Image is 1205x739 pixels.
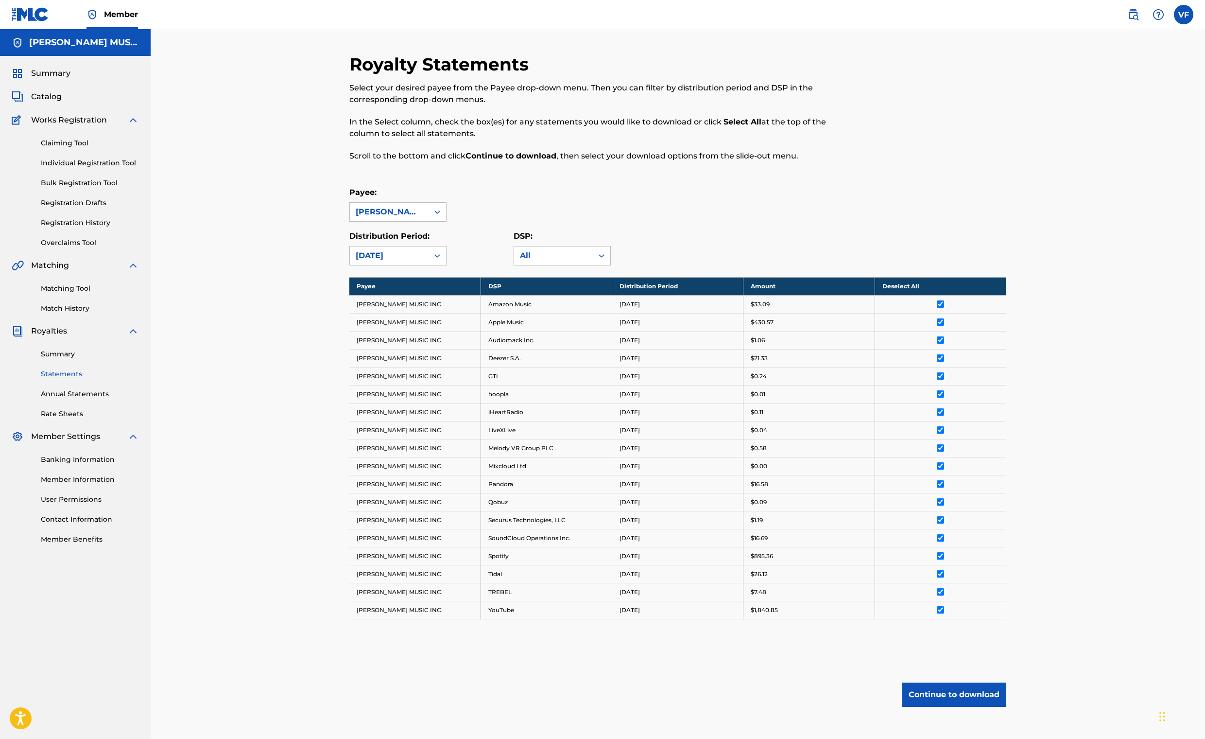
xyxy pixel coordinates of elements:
th: Amount [743,277,875,295]
td: [DATE] [612,493,743,511]
td: [DATE] [612,511,743,529]
td: [PERSON_NAME] MUSIC INC. [349,385,481,403]
td: [DATE] [612,601,743,619]
p: $7.48 [751,588,766,597]
td: TREBEL [481,583,612,601]
h5: MAYRA MUSIC INC. [29,37,139,48]
strong: Continue to download [465,151,556,160]
img: expand [127,431,139,442]
td: [DATE] [612,421,743,439]
img: expand [127,260,139,271]
img: help [1153,9,1164,20]
th: DSP [481,277,612,295]
label: Distribution Period: [349,231,430,241]
a: Member Information [41,475,139,485]
div: [DATE] [356,250,423,262]
td: [PERSON_NAME] MUSIC INC. [349,493,481,511]
td: [PERSON_NAME] MUSIC INC. [349,349,481,367]
img: MLC Logo [12,7,49,21]
img: Royalties [12,325,23,337]
img: Accounts [12,37,23,49]
a: Bulk Registration Tool [41,178,139,188]
th: Distribution Period [612,277,743,295]
td: Deezer S.A. [481,349,612,367]
td: [DATE] [612,529,743,547]
div: [PERSON_NAME] MUSIC INC. [356,206,423,218]
td: Amazon Music [481,295,612,313]
img: Top Rightsholder [86,9,98,20]
span: Catalog [31,91,62,103]
div: Widget de chat [1156,692,1205,739]
td: [DATE] [612,313,743,331]
td: SoundCloud Operations Inc. [481,529,612,547]
p: $895.36 [751,552,773,561]
a: Rate Sheets [41,409,139,419]
td: YouTube [481,601,612,619]
a: Public Search [1123,5,1143,24]
p: Select your desired payee from the Payee drop-down menu. Then you can filter by distribution peri... [349,82,855,106]
img: expand [127,325,139,337]
td: [DATE] [612,385,743,403]
img: Matching [12,260,24,271]
a: Individual Registration Tool [41,158,139,168]
p: $16.58 [751,480,768,489]
p: Scroll to the bottom and click , then select your download options from the slide-out menu. [349,150,855,162]
td: [DATE] [612,475,743,493]
a: Claiming Tool [41,138,139,148]
td: [DATE] [612,331,743,349]
a: SummarySummary [12,68,70,79]
td: [PERSON_NAME] MUSIC INC. [349,547,481,565]
a: Summary [41,349,139,359]
label: Payee: [349,188,377,197]
iframe: Chat Widget [1156,692,1205,739]
a: Overclaims Tool [41,238,139,248]
span: Member Settings [31,431,100,442]
td: [DATE] [612,583,743,601]
span: Works Registration [31,114,107,126]
p: $0.00 [751,462,767,471]
p: $0.58 [751,444,767,453]
span: Summary [31,68,70,79]
td: [PERSON_NAME] MUSIC INC. [349,529,481,547]
td: [DATE] [612,349,743,367]
p: $430.57 [751,318,774,327]
td: [PERSON_NAME] MUSIC INC. [349,565,481,583]
p: $1.06 [751,336,765,345]
img: Catalog [12,91,23,103]
td: [PERSON_NAME] MUSIC INC. [349,331,481,349]
a: CatalogCatalog [12,91,62,103]
span: Matching [31,260,69,271]
span: Royalties [31,325,67,337]
td: Audiomack Inc. [481,331,612,349]
td: [DATE] [612,403,743,421]
th: Payee [349,277,481,295]
td: hoopla [481,385,612,403]
td: Securus Technologies, LLC [481,511,612,529]
a: Matching Tool [41,283,139,294]
a: Match History [41,303,139,314]
td: [DATE] [612,295,743,313]
img: Works Registration [12,114,24,126]
td: [PERSON_NAME] MUSIC INC. [349,367,481,385]
td: GTL [481,367,612,385]
img: expand [127,114,139,126]
td: [DATE] [612,457,743,475]
h2: Royalty Statements [349,53,534,75]
td: [PERSON_NAME] MUSIC INC. [349,313,481,331]
img: Summary [12,68,23,79]
p: $0.09 [751,498,767,507]
td: [PERSON_NAME] MUSIC INC. [349,511,481,529]
td: Melody VR Group PLC [481,439,612,457]
td: Apple Music [481,313,612,331]
a: Registration Drafts [41,198,139,208]
td: [PERSON_NAME] MUSIC INC. [349,583,481,601]
a: User Permissions [41,494,139,505]
span: Member [104,9,138,20]
td: [PERSON_NAME] MUSIC INC. [349,475,481,493]
p: $1,840.85 [751,606,778,615]
a: Contact Information [41,514,139,525]
img: search [1127,9,1139,20]
p: $0.01 [751,390,765,399]
td: [DATE] [612,439,743,457]
div: User Menu [1174,5,1193,24]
